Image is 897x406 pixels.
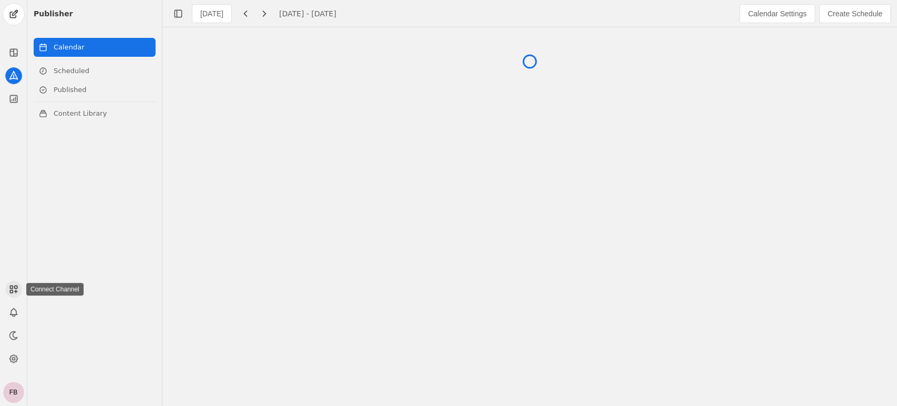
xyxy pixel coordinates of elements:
[34,38,156,57] a: Calendar
[200,8,223,19] div: [DATE]
[34,104,156,123] a: Content Library
[748,8,806,19] span: Calendar Settings
[3,382,24,403] button: FB
[739,4,814,23] button: Calendar Settings
[819,4,891,23] button: Create Schedule
[34,62,156,80] a: Scheduled
[192,4,232,23] button: [DATE]
[34,80,156,99] a: Published
[828,8,882,19] span: Create Schedule
[279,8,336,19] div: [DATE] - [DATE]
[26,283,84,296] div: Connect Channel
